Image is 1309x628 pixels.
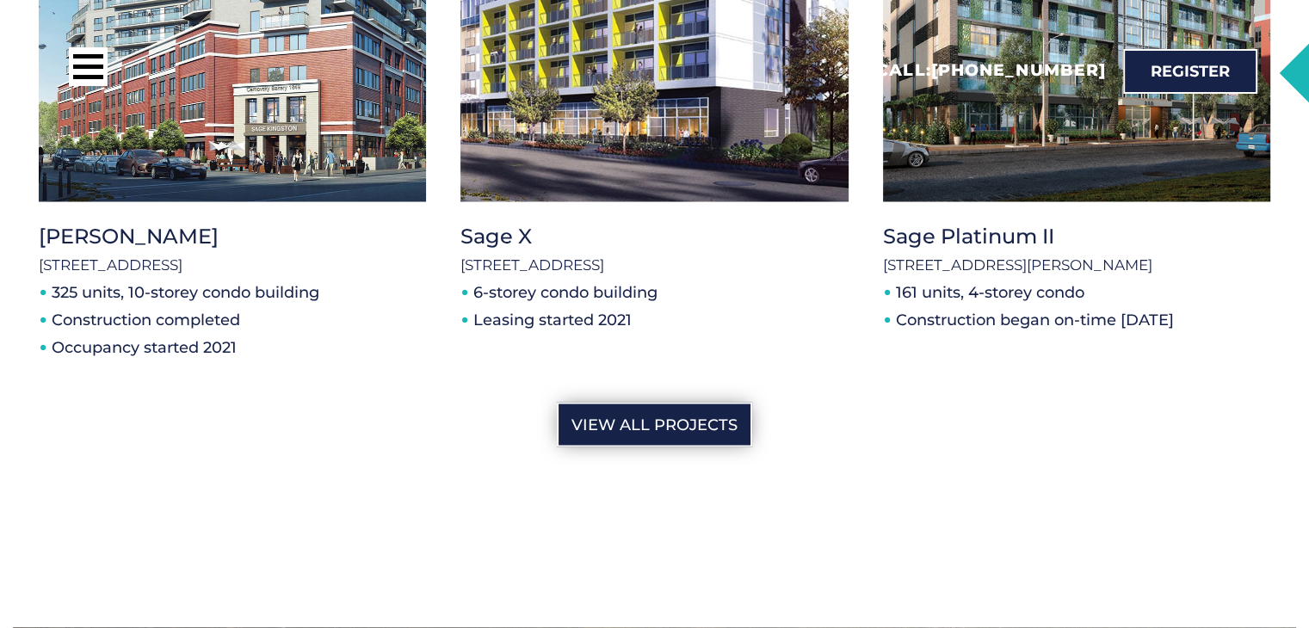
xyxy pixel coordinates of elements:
h2: Call: [876,60,1106,82]
span: [STREET_ADDRESS] [460,256,604,273]
a: Sage X [460,223,532,248]
li: Occupancy started 2021 [52,333,426,360]
a: Sage Platinum II [883,223,1054,248]
li: 325 units, 10-storey condo building [52,278,426,305]
li: 161 units, 4-storey condo [896,278,1270,305]
a: [PHONE_NUMBER] [931,60,1106,80]
a: Register [1123,49,1257,94]
span: Register [1151,64,1230,79]
a: [PERSON_NAME] [39,223,219,248]
li: Leasing started 2021 [473,305,848,333]
li: 6-storey condo building [473,278,848,305]
li: Construction completed [52,305,426,333]
span: [STREET_ADDRESS][PERSON_NAME] [883,256,1152,273]
span: View All Projects [571,416,738,432]
span: [STREET_ADDRESS] [39,256,182,273]
a: View All Projects [557,402,752,446]
li: Construction began on-time [DATE] [896,305,1270,333]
